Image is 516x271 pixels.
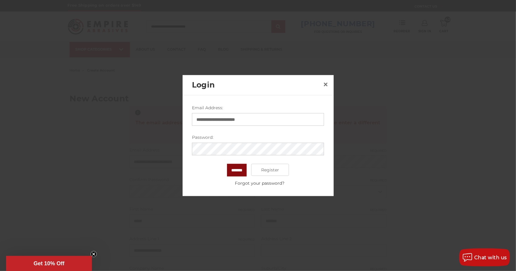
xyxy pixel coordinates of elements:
span: × [323,78,328,90]
button: Close teaser [91,251,97,257]
div: Get 10% OffClose teaser [6,256,92,271]
a: Forgot your password? [195,180,324,187]
span: Chat with us [474,255,507,260]
label: Email Address: [192,105,324,111]
button: Chat with us [459,248,510,266]
h2: Login [192,79,321,91]
a: Close [321,79,330,89]
span: Get 10% Off [34,260,64,266]
label: Password: [192,134,324,141]
a: Register [251,164,289,176]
